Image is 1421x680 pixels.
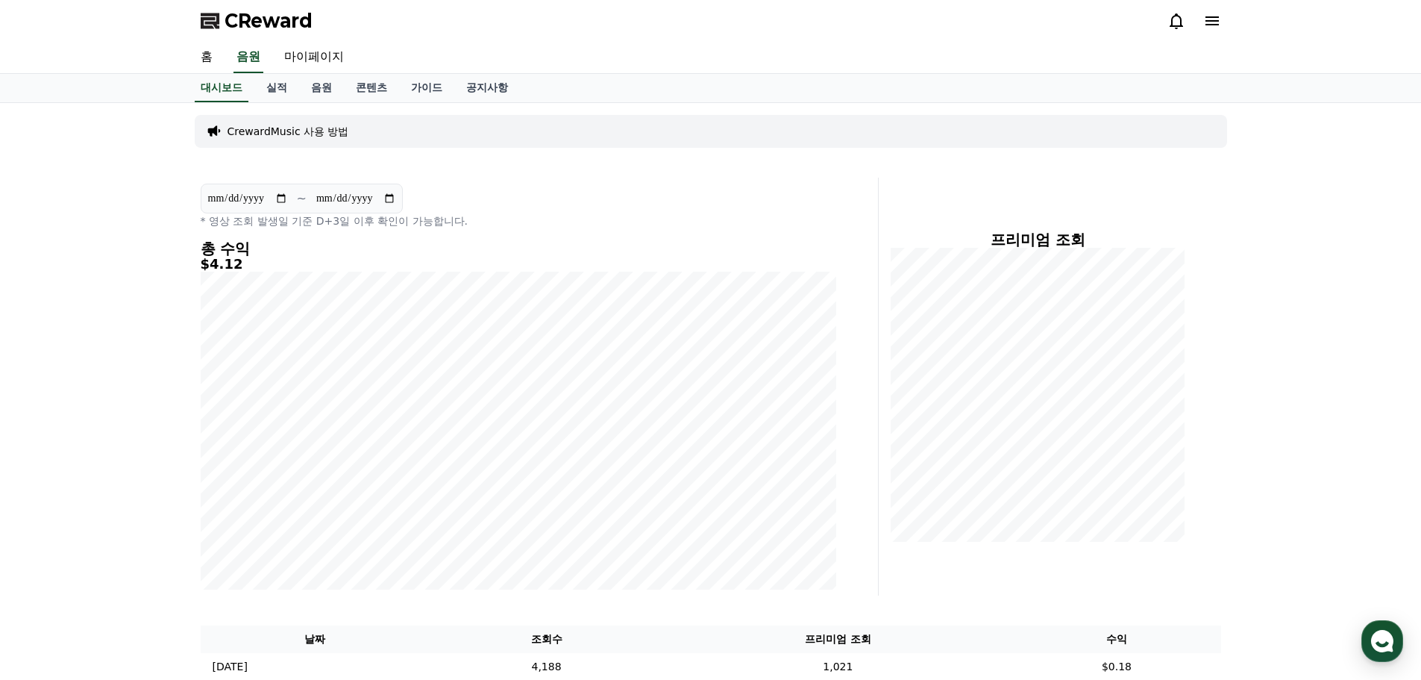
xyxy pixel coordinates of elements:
p: ~ [297,190,307,208]
a: 음원 [233,42,263,73]
a: 가이드 [399,74,454,102]
a: 콘텐츠 [344,74,399,102]
h5: $4.12 [201,257,836,272]
span: CReward [225,9,313,33]
th: 날짜 [201,626,430,653]
a: 대시보드 [195,74,248,102]
h4: 총 수익 [201,240,836,257]
a: 공지사항 [454,74,520,102]
a: 음원 [299,74,344,102]
a: CReward [201,9,313,33]
th: 조회수 [430,626,664,653]
th: 프리미엄 조회 [663,626,1012,653]
th: 수익 [1012,626,1220,653]
a: 마이페이지 [272,42,356,73]
a: 실적 [254,74,299,102]
p: * 영상 조회 발생일 기준 D+3일 이후 확인이 가능합니다. [201,213,836,228]
h4: 프리미엄 조회 [891,231,1185,248]
p: [DATE] [213,659,248,675]
a: 홈 [189,42,225,73]
a: CrewardMusic 사용 방법 [228,124,349,139]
